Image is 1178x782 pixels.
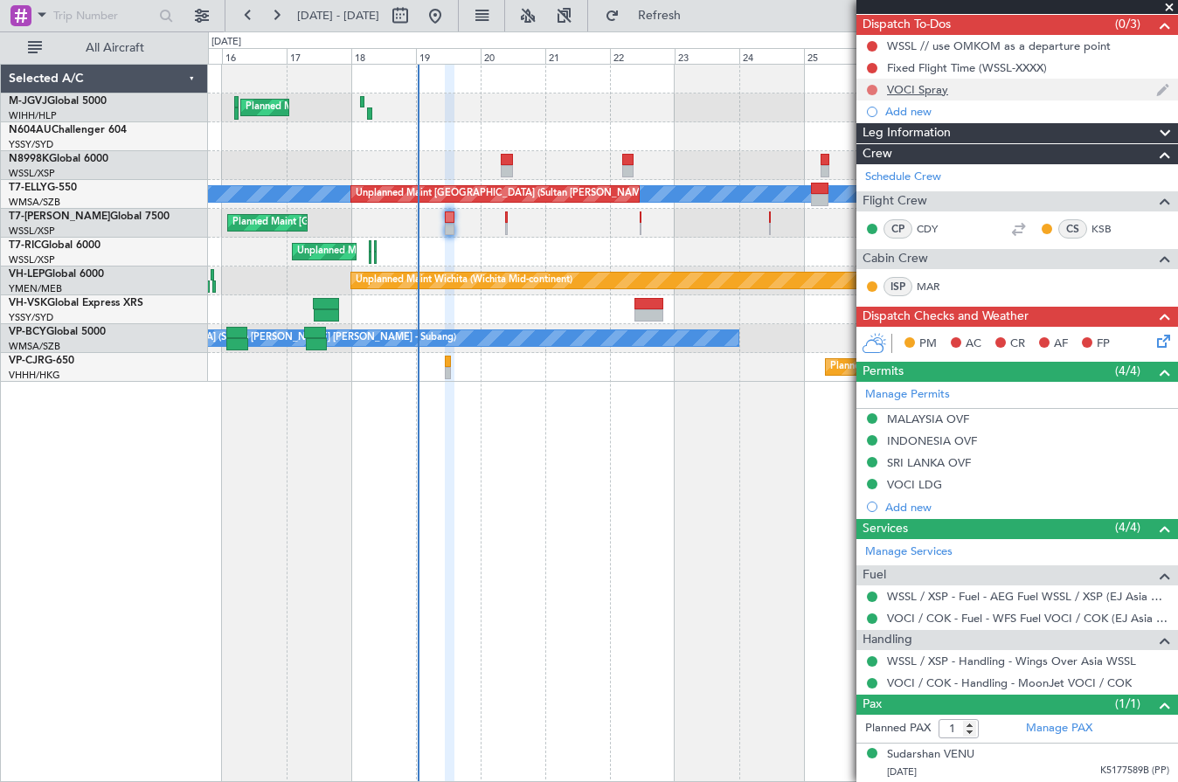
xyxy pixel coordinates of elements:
[9,183,77,193] a: T7-ELLYG-550
[863,565,886,585] span: Fuel
[1115,362,1140,380] span: (4/4)
[887,433,977,448] div: INDONESIA OVF
[887,746,974,764] div: Sudarshan VENU
[739,48,804,64] div: 24
[1026,720,1092,737] a: Manage PAX
[887,82,948,97] div: VOCI Spray
[9,369,60,382] a: VHHH/HKG
[9,298,47,308] span: VH-VSK
[9,211,170,222] a: T7-[PERSON_NAME]Global 7500
[1058,219,1087,239] div: CS
[865,169,941,186] a: Schedule Crew
[9,356,45,366] span: VP-CJR
[9,167,55,180] a: WSSL/XSP
[863,249,928,269] span: Cabin Crew
[887,38,1111,53] div: WSSL // use OMKOM as a departure point
[246,94,451,121] div: Planned Maint [GEOGRAPHIC_DATA] (Seletar)
[885,104,1169,119] div: Add new
[597,2,702,30] button: Refresh
[830,354,1122,380] div: Planned Maint [GEOGRAPHIC_DATA] ([GEOGRAPHIC_DATA] Intl)
[863,15,951,35] span: Dispatch To-Dos
[287,48,351,64] div: 17
[887,412,969,426] div: MALAYSIA OVF
[919,336,937,353] span: PM
[545,48,610,64] div: 21
[211,35,241,50] div: [DATE]
[9,269,45,280] span: VH-LEP
[885,500,1169,515] div: Add new
[9,327,106,337] a: VP-BCYGlobal 5000
[1100,764,1169,779] span: K5177589B (PP)
[863,695,882,715] span: Pax
[297,239,515,265] div: Unplanned Maint [GEOGRAPHIC_DATA] (Seletar)
[9,327,46,337] span: VP-BCY
[351,48,416,64] div: 18
[9,125,52,135] span: N604AU
[863,307,1029,327] span: Dispatch Checks and Weather
[863,123,951,143] span: Leg Information
[9,298,143,308] a: VH-VSKGlobal Express XRS
[53,3,154,29] input: Trip Number
[222,48,287,64] div: 16
[1156,82,1169,98] img: edit
[9,269,104,280] a: VH-LEPGlobal 6000
[9,96,47,107] span: M-JGVJ
[9,138,53,151] a: YSSY/SYD
[1115,518,1140,536] span: (4/4)
[45,42,184,54] span: All Aircraft
[966,336,981,353] span: AC
[1054,336,1068,353] span: AF
[887,589,1169,604] a: WSSL / XSP - Fuel - AEG Fuel WSSL / XSP (EJ Asia Only)
[863,362,904,382] span: Permits
[887,765,917,779] span: [DATE]
[863,191,927,211] span: Flight Crew
[863,144,892,164] span: Crew
[917,279,956,294] a: MAR
[9,240,41,251] span: T7-RIC
[356,181,775,207] div: Unplanned Maint [GEOGRAPHIC_DATA] (Sultan [PERSON_NAME] [PERSON_NAME] - Subang)
[416,48,481,64] div: 19
[9,154,49,164] span: N8998K
[481,48,545,64] div: 20
[9,125,127,135] a: N604AUChallenger 604
[9,211,110,222] span: T7-[PERSON_NAME]
[883,277,912,296] div: ISP
[9,240,100,251] a: T7-RICGlobal 6000
[887,611,1169,626] a: VOCI / COK - Fuel - WFS Fuel VOCI / COK (EJ Asia Only)
[356,267,572,294] div: Unplanned Maint Wichita (Wichita Mid-continent)
[865,386,950,404] a: Manage Permits
[887,675,1132,690] a: VOCI / COK - Handling - MoonJet VOCI / COK
[9,196,60,209] a: WMSA/SZB
[887,477,942,492] div: VOCI LDG
[9,253,55,266] a: WSSL/XSP
[887,654,1136,668] a: WSSL / XSP - Handling - Wings Over Asia WSSL
[232,210,438,236] div: Planned Maint [GEOGRAPHIC_DATA] (Seletar)
[610,48,675,64] div: 22
[883,219,912,239] div: CP
[1115,15,1140,33] span: (0/3)
[9,282,62,295] a: YMEN/MEB
[1097,336,1110,353] span: FP
[887,455,971,470] div: SRI LANKA OVF
[865,720,931,737] label: Planned PAX
[9,96,107,107] a: M-JGVJGlobal 5000
[1091,221,1131,237] a: KSB
[804,48,869,64] div: 25
[863,519,908,539] span: Services
[623,10,696,22] span: Refresh
[9,356,74,366] a: VP-CJRG-650
[675,48,739,64] div: 23
[917,221,956,237] a: CDY
[887,60,1047,75] div: Fixed Flight Time (WSSL-XXXX)
[863,630,912,650] span: Handling
[1115,695,1140,713] span: (1/1)
[1010,336,1025,353] span: CR
[9,183,47,193] span: T7-ELLY
[9,340,60,353] a: WMSA/SZB
[9,109,57,122] a: WIHH/HLP
[9,311,53,324] a: YSSY/SYD
[19,34,190,62] button: All Aircraft
[297,8,379,24] span: [DATE] - [DATE]
[9,225,55,238] a: WSSL/XSP
[9,154,108,164] a: N8998KGlobal 6000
